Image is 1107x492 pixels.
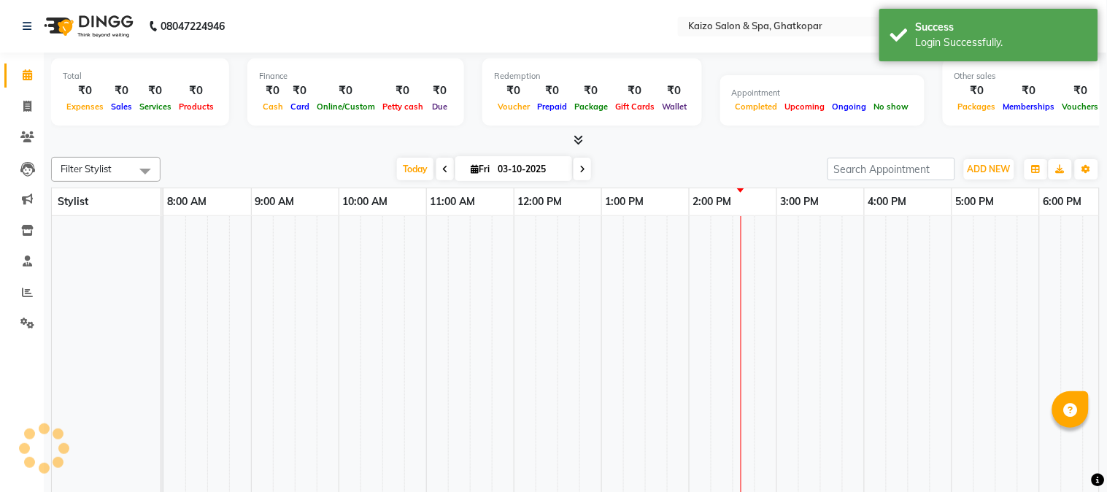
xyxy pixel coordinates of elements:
[954,101,1000,112] span: Packages
[964,159,1014,180] button: ADD NEW
[379,82,427,99] div: ₹0
[865,191,911,212] a: 4:00 PM
[828,158,955,180] input: Search Appointment
[63,70,217,82] div: Total
[339,191,392,212] a: 10:00 AM
[427,82,452,99] div: ₹0
[287,82,313,99] div: ₹0
[494,70,690,82] div: Redemption
[533,82,571,99] div: ₹0
[37,6,137,47] img: logo
[313,101,379,112] span: Online/Custom
[1040,191,1086,212] a: 6:00 PM
[1059,82,1103,99] div: ₹0
[494,101,533,112] span: Voucher
[612,82,658,99] div: ₹0
[136,82,175,99] div: ₹0
[571,101,612,112] span: Package
[732,87,913,99] div: Appointment
[259,82,287,99] div: ₹0
[514,191,566,212] a: 12:00 PM
[968,164,1011,174] span: ADD NEW
[732,101,782,112] span: Completed
[136,101,175,112] span: Services
[493,158,566,180] input: 2025-10-03
[63,101,107,112] span: Expenses
[658,101,690,112] span: Wallet
[829,101,871,112] span: Ongoing
[63,82,107,99] div: ₹0
[533,101,571,112] span: Prepaid
[313,82,379,99] div: ₹0
[871,101,913,112] span: No show
[175,82,217,99] div: ₹0
[777,191,823,212] a: 3:00 PM
[612,101,658,112] span: Gift Cards
[782,101,829,112] span: Upcoming
[1000,101,1059,112] span: Memberships
[379,101,427,112] span: Petty cash
[61,163,112,174] span: Filter Stylist
[427,191,479,212] a: 11:00 AM
[428,101,451,112] span: Due
[259,70,452,82] div: Finance
[161,6,225,47] b: 08047224946
[107,82,136,99] div: ₹0
[252,191,298,212] a: 9:00 AM
[602,191,648,212] a: 1:00 PM
[571,82,612,99] div: ₹0
[690,191,736,212] a: 2:00 PM
[494,82,533,99] div: ₹0
[259,101,287,112] span: Cash
[397,158,433,180] span: Today
[658,82,690,99] div: ₹0
[1000,82,1059,99] div: ₹0
[954,82,1000,99] div: ₹0
[107,101,136,112] span: Sales
[916,35,1087,50] div: Login Successfully.
[175,101,217,112] span: Products
[58,195,88,208] span: Stylist
[467,164,493,174] span: Fri
[163,191,210,212] a: 8:00 AM
[916,20,1087,35] div: Success
[287,101,313,112] span: Card
[952,191,998,212] a: 5:00 PM
[1059,101,1103,112] span: Vouchers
